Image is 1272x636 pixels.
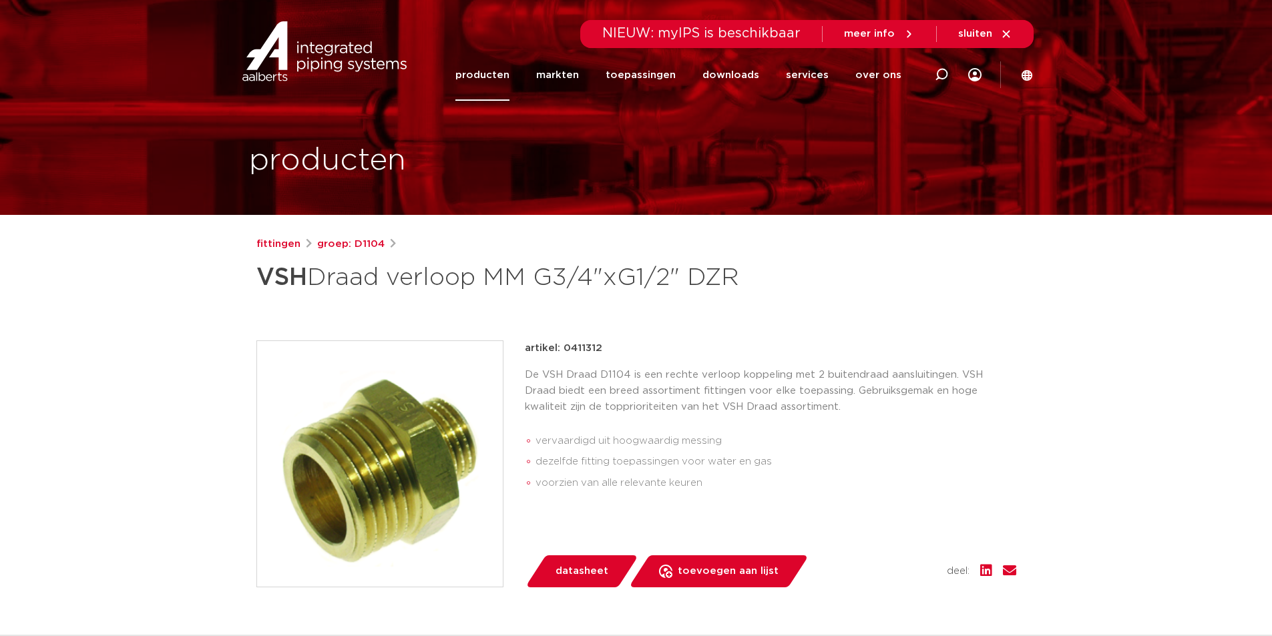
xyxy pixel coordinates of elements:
[536,49,579,101] a: markten
[786,49,829,101] a: services
[536,451,1016,472] li: dezelfde fitting toepassingen voor water en gas
[525,367,1016,415] p: De VSH Draad D1104 is een rechte verloop koppeling met 2 buitendraad aansluitingen. VSH Draad bie...
[317,236,385,252] a: groep: D1104
[844,28,915,40] a: meer info
[947,563,970,579] span: deel:
[606,49,676,101] a: toepassingen
[256,258,758,298] h1: Draad verloop MM G3/4"xG1/2" DZR
[855,49,901,101] a: over ons
[536,472,1016,494] li: voorzien van alle relevante keuren
[556,561,608,582] span: datasheet
[602,27,801,40] span: NIEUW: myIPS is beschikbaar
[455,49,509,101] a: producten
[844,29,895,39] span: meer info
[958,28,1012,40] a: sluiten
[257,341,503,587] img: Product Image for VSH Draad verloop MM G3/4"xG1/2" DZR
[678,561,779,582] span: toevoegen aan lijst
[536,430,1016,452] li: vervaardigd uit hoogwaardig messing
[455,49,901,101] nav: Menu
[525,340,602,356] p: artikel: 0411312
[256,236,300,252] a: fittingen
[256,266,307,290] strong: VSH
[958,29,992,39] span: sluiten
[249,139,406,182] h1: producten
[525,555,638,587] a: datasheet
[702,49,759,101] a: downloads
